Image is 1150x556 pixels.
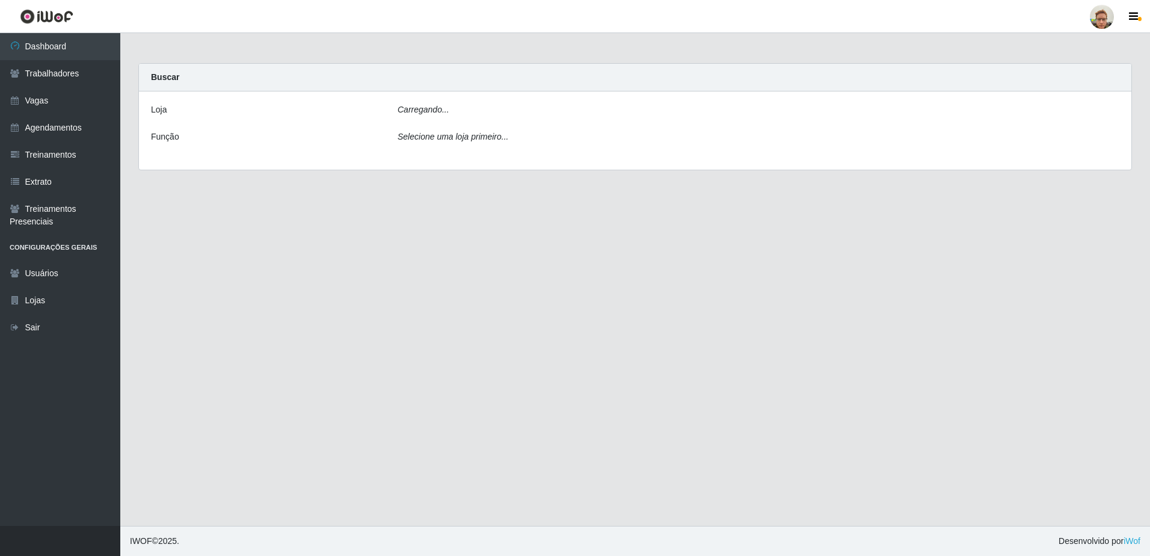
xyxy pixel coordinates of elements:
[398,105,449,114] i: Carregando...
[1124,536,1140,546] a: iWof
[151,72,179,82] strong: Buscar
[130,535,179,548] span: © 2025 .
[1059,535,1140,548] span: Desenvolvido por
[398,132,508,141] i: Selecione uma loja primeiro...
[130,536,152,546] span: IWOF
[151,103,167,116] label: Loja
[151,131,179,143] label: Função
[20,9,73,24] img: CoreUI Logo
